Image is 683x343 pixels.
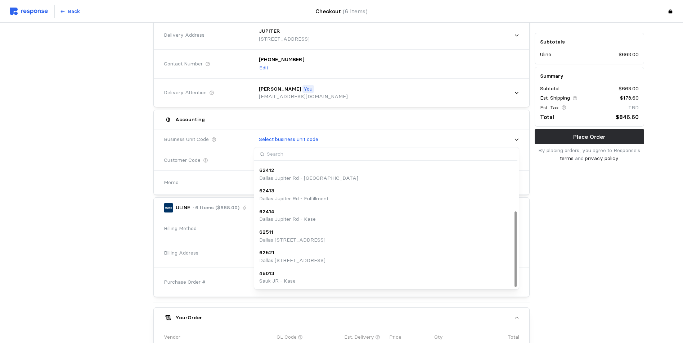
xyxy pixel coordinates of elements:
[175,314,202,321] h5: Your Order
[259,35,310,43] p: [STREET_ADDRESS]
[164,60,203,68] span: Contact Number
[259,136,318,143] p: Select business unit code
[540,95,570,102] p: Est. Shipping
[56,5,84,18] button: Back
[164,156,201,164] span: Customer Code
[154,218,529,297] div: ULINE· 6 Items ($668.00)
[259,174,358,182] p: Dallas Jupiter Rd - [GEOGRAPHIC_DATA]
[540,85,560,93] p: Subtotal
[254,147,517,161] input: Search
[535,129,644,144] button: Place Order
[164,179,179,187] span: Memo
[259,270,274,278] p: 45013
[616,113,639,122] p: $846.60
[164,278,206,286] span: Purchase Order #
[304,85,313,93] p: You
[176,204,190,212] p: ULINE
[343,8,368,15] span: (6 Items)
[68,8,80,15] p: Back
[620,95,639,102] p: $178.60
[259,257,325,265] p: Dallas [STREET_ADDRESS]
[259,187,274,195] p: 62413
[585,155,619,161] a: privacy policy
[540,51,551,59] p: Uline
[344,333,374,341] p: Est. Delivery
[259,277,296,285] p: Sauk JR - Kase
[508,333,519,341] p: Total
[10,8,48,15] img: svg%3e
[164,225,197,233] span: Billing Method
[193,204,239,212] p: · 6 Items ($668.00)
[259,93,348,101] p: [EMAIL_ADDRESS][DOMAIN_NAME]
[164,136,209,143] span: Business Unit Code
[154,198,529,218] button: ULINE· 6 Items ($668.00)
[259,249,274,257] p: 62521
[259,236,325,244] p: Dallas [STREET_ADDRESS]
[573,132,605,141] p: Place Order
[175,116,205,123] h5: Accounting
[259,56,304,64] p: [PHONE_NUMBER]
[619,85,639,93] p: $668.00
[259,27,280,35] p: JUPITER
[259,166,274,174] p: 62412
[560,155,574,161] a: terms
[164,31,205,39] span: Delivery Address
[389,333,401,341] p: Price
[259,64,269,72] button: Edit
[619,51,639,59] p: $668.00
[154,308,529,328] button: YourOrder
[164,249,198,257] span: Billing Address
[259,228,273,236] p: 62511
[315,7,368,16] h4: Checkout
[259,208,274,216] p: 62414
[259,195,328,203] p: Dallas Jupiter Rd - Fulfillment
[164,89,207,97] span: Delivery Attention
[259,85,301,93] p: [PERSON_NAME]
[535,147,644,162] p: By placing orders, you agree to Response's and
[540,38,639,46] h5: Subtotals
[540,113,554,122] p: Total
[540,72,639,80] h5: Summary
[164,333,180,341] p: Vendor
[628,104,639,112] p: TBD
[540,104,559,112] p: Est. Tax
[277,333,297,341] p: GL Code
[434,333,443,341] p: Qty
[259,215,316,223] p: Dallas Jupiter Rd - Kase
